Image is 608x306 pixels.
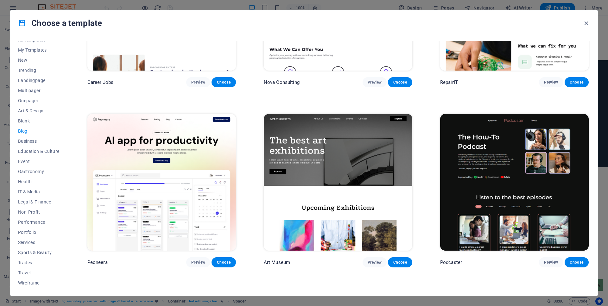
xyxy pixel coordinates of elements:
button: Education & Culture [18,146,60,156]
span: Services [18,240,60,245]
button: Health [18,177,60,187]
span: Health [18,179,60,184]
button: My Templates [18,45,60,55]
span: Trending [18,68,60,73]
button: Business [18,136,60,146]
span: Sports & Beauty [18,250,60,255]
button: Landingpage [18,75,60,85]
span: Business [18,139,60,144]
span: Art & Design [18,108,60,113]
button: Legal & Finance [18,197,60,207]
span: Choose [570,260,584,265]
button: IT & Media [18,187,60,197]
button: Preview [186,77,210,87]
span: Travel [18,270,60,275]
span: Preview [368,80,382,85]
span: Choose [393,80,407,85]
span: Choose [393,260,407,265]
span: Landingpage [18,78,60,83]
button: Choose [212,77,236,87]
button: Art & Design [18,106,60,116]
button: Performance [18,217,60,227]
button: Choose [212,257,236,267]
span: Trades [18,260,60,265]
button: Travel [18,268,60,278]
button: Wireframe [18,278,60,288]
button: Multipager [18,85,60,96]
span: Preview [544,260,558,265]
span: Blank [18,118,60,123]
button: Services [18,237,60,247]
span: Preview [368,260,382,265]
span: Choose [217,80,231,85]
span: Preview [191,260,205,265]
span: Non-Profit [18,209,60,215]
button: Non-Profit [18,207,60,217]
button: Choose [388,77,412,87]
button: Preview [539,257,563,267]
button: Preview [363,257,387,267]
span: Education & Culture [18,149,60,154]
button: Sports & Beauty [18,247,60,258]
p: Nova Consulting [264,79,300,85]
span: Wireframe [18,280,60,285]
span: Performance [18,220,60,225]
p: Art Museum [264,259,290,265]
span: Gastronomy [18,169,60,174]
span: Choose [570,80,584,85]
span: IT & Media [18,189,60,194]
span: Choose [217,260,231,265]
p: RepairIT [440,79,458,85]
span: Multipager [18,88,60,93]
button: Onepager [18,96,60,106]
img: Podcaster [440,114,589,251]
span: New [18,58,60,63]
button: New [18,55,60,65]
button: Blog [18,126,60,136]
button: Trending [18,65,60,75]
p: Peoneera [87,259,108,265]
span: Preview [544,80,558,85]
p: Podcaster [440,259,462,265]
img: Art Museum [264,114,412,251]
span: Preview [191,80,205,85]
h4: Choose a template [18,18,102,28]
span: My Templates [18,47,60,53]
button: Gastronomy [18,166,60,177]
p: Career Jobs [87,79,114,85]
img: Peoneera [87,114,236,251]
span: Legal & Finance [18,199,60,204]
button: Preview [539,77,563,87]
span: Blog [18,128,60,134]
button: Event [18,156,60,166]
span: Portfolio [18,230,60,235]
button: Portfolio [18,227,60,237]
button: Preview [186,257,210,267]
span: Onepager [18,98,60,103]
button: Choose [565,77,589,87]
button: Blank [18,116,60,126]
button: Choose [388,257,412,267]
button: Choose [565,257,589,267]
button: Preview [363,77,387,87]
button: Trades [18,258,60,268]
span: Event [18,159,60,164]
